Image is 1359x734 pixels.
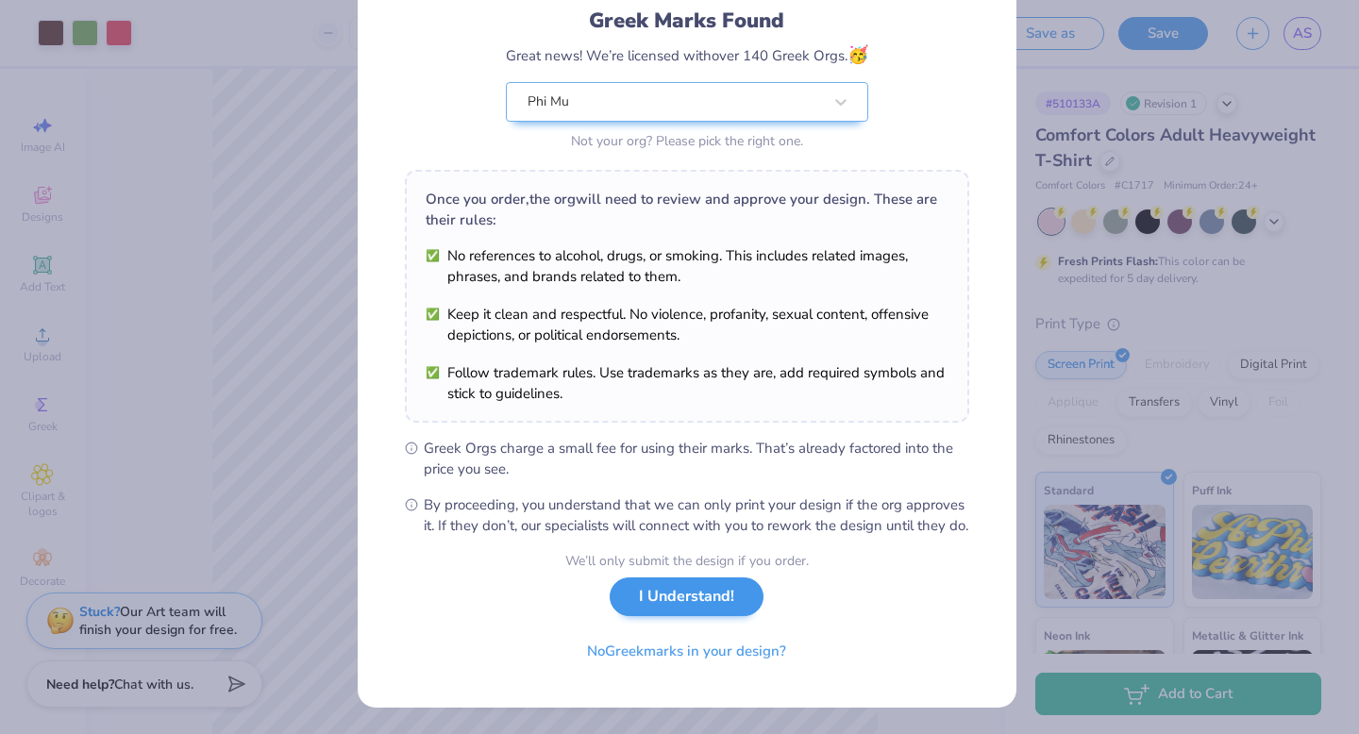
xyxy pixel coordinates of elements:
div: Greek Marks Found [506,6,868,36]
button: NoGreekmarks in your design? [571,632,802,671]
button: I Understand! [610,577,763,616]
div: Great news! We’re licensed with over 140 Greek Orgs. [506,42,868,68]
span: By proceeding, you understand that we can only print your design if the org approves it. If they ... [424,494,969,536]
li: Keep it clean and respectful. No violence, profanity, sexual content, offensive depictions, or po... [426,304,948,345]
li: No references to alcohol, drugs, or smoking. This includes related images, phrases, and brands re... [426,245,948,287]
li: Follow trademark rules. Use trademarks as they are, add required symbols and stick to guidelines. [426,362,948,404]
span: Greek Orgs charge a small fee for using their marks. That’s already factored into the price you see. [424,438,969,479]
span: 🥳 [847,43,868,66]
div: Not your org? Please pick the right one. [506,131,868,151]
div: Once you order, the org will need to review and approve your design. These are their rules: [426,189,948,230]
div: We’ll only submit the design if you order. [565,551,809,571]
